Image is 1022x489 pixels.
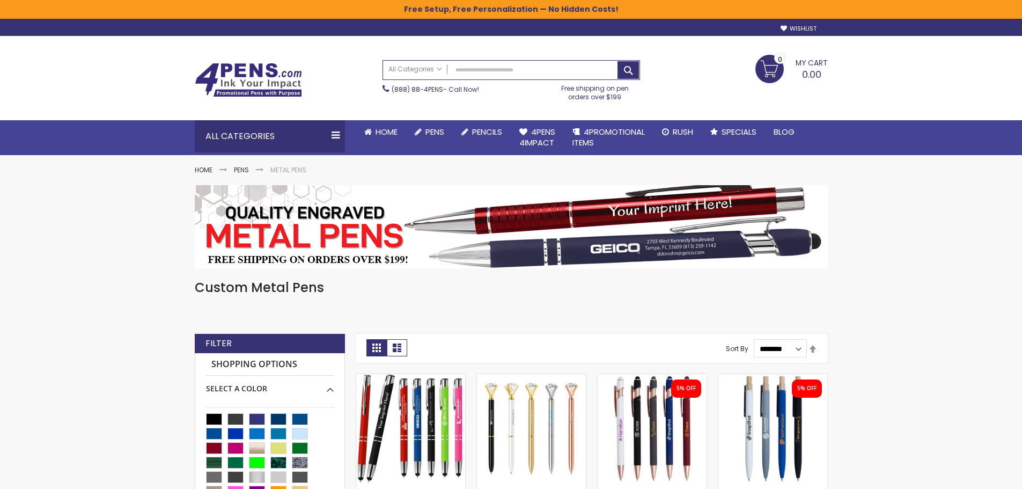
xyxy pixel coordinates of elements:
h1: Custom Metal Pens [195,279,828,296]
a: Pens [406,120,453,144]
span: Specials [722,126,756,137]
a: Eco-Friendly Aluminum Bali Satin Soft Touch Gel Click Pen [718,374,827,383]
div: Free shipping on pen orders over $199 [550,80,640,101]
span: Home [376,126,398,137]
span: - Call Now! [392,85,479,94]
a: Pens [234,165,249,174]
strong: Filter [205,338,232,349]
span: 4Pens 4impact [519,126,555,148]
a: Rush [653,120,702,144]
a: Wishlist [781,25,817,33]
label: Sort By [726,344,748,353]
strong: Metal Pens [270,165,306,174]
img: Paramount Custom Metal Stylus® Pens -Special Offer [356,374,465,483]
span: 0.00 [802,68,821,81]
img: Eco-Friendly Aluminum Bali Satin Soft Touch Gel Click Pen [718,374,827,483]
span: Rush [673,126,693,137]
a: Home [195,165,212,174]
span: 4PROMOTIONAL ITEMS [572,126,645,148]
span: Pencils [472,126,502,137]
a: Personalized Diamond-III Crystal Clear Brass Pen [477,374,586,383]
div: All Categories [195,120,345,152]
a: Specials [702,120,765,144]
a: Custom Lexi Rose Gold Stylus Soft Touch Recycled Aluminum Pen [598,374,707,383]
a: Paramount Custom Metal Stylus® Pens -Special Offer [356,374,465,383]
img: 4Pens Custom Pens and Promotional Products [195,63,302,97]
a: All Categories [383,61,447,78]
strong: Shopping Options [206,353,334,376]
a: 0.00 0 [755,55,828,82]
span: All Categories [388,65,442,74]
div: 5% OFF [677,385,696,392]
strong: Grid [366,339,387,356]
img: Metal Pens [195,185,828,268]
div: 5% OFF [797,385,817,392]
a: Blog [765,120,803,144]
span: Pens [425,126,444,137]
a: 4Pens4impact [511,120,564,155]
div: Select A Color [206,376,334,394]
img: Personalized Diamond-III Crystal Clear Brass Pen [477,374,586,483]
a: 4PROMOTIONALITEMS [564,120,653,155]
a: (888) 88-4PENS [392,85,443,94]
img: Custom Lexi Rose Gold Stylus Soft Touch Recycled Aluminum Pen [598,374,707,483]
span: Blog [774,126,795,137]
span: 0 [778,54,782,64]
a: Home [356,120,406,144]
a: Pencils [453,120,511,144]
